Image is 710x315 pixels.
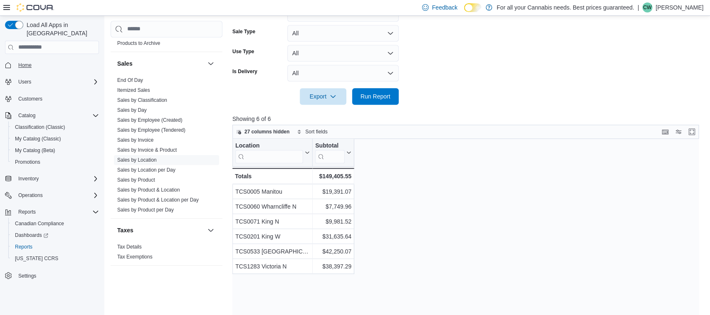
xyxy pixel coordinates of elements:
[300,88,346,105] button: Export
[117,107,147,113] a: Sales by Day
[2,173,102,185] button: Inventory
[12,134,99,144] span: My Catalog (Classic)
[12,157,99,167] span: Promotions
[111,28,222,52] div: Products
[117,77,143,84] span: End Of Day
[232,68,257,75] label: Is Delivery
[117,207,174,213] span: Sales by Product per Day
[15,77,35,87] button: Users
[235,231,310,241] div: TCS0201 King W
[117,177,155,183] span: Sales by Product
[8,121,102,133] button: Classification (Classic)
[2,59,102,71] button: Home
[12,219,99,229] span: Canadian Compliance
[117,127,185,133] a: Sales by Employee (Tendered)
[315,217,351,226] div: $9,981.52
[117,244,142,250] a: Tax Details
[15,255,58,262] span: [US_STATE] CCRS
[232,28,255,35] label: Sale Type
[117,157,157,163] span: Sales by Location
[15,94,46,104] a: Customers
[117,117,182,123] a: Sales by Employee (Created)
[235,142,303,163] div: Location
[293,127,330,137] button: Sort fields
[287,45,399,62] button: All
[8,156,102,168] button: Promotions
[23,21,99,37] span: Load All Apps in [GEOGRAPHIC_DATA]
[315,202,351,212] div: $7,749.96
[235,187,310,197] div: TCS0005 Manitou
[235,246,310,256] div: TCS0533 [GEOGRAPHIC_DATA]
[15,159,40,165] span: Promotions
[496,2,634,12] p: For all your Cannabis needs. Best prices guaranteed.
[15,135,61,142] span: My Catalog (Classic)
[18,175,39,182] span: Inventory
[206,59,216,69] button: Sales
[8,133,102,145] button: My Catalog (Classic)
[8,253,102,264] button: [US_STATE] CCRS
[673,127,683,137] button: Display options
[315,142,345,163] div: Subtotal
[117,87,150,94] span: Itemized Sales
[15,270,99,281] span: Settings
[233,127,293,137] button: 27 columns hidden
[18,209,36,215] span: Reports
[12,242,36,252] a: Reports
[111,242,222,265] div: Taxes
[15,207,99,217] span: Reports
[287,25,399,42] button: All
[360,92,390,101] span: Run Report
[15,190,46,200] button: Operations
[18,79,31,85] span: Users
[12,219,67,229] a: Canadian Compliance
[15,124,65,130] span: Classification (Classic)
[8,229,102,241] a: Dashboards
[235,217,310,226] div: TCS0071 King N
[660,127,670,137] button: Keyboard shortcuts
[18,273,36,279] span: Settings
[8,218,102,229] button: Canadian Compliance
[15,232,48,239] span: Dashboards
[8,241,102,253] button: Reports
[117,167,175,173] a: Sales by Location per Day
[315,187,351,197] div: $19,391.07
[117,147,177,153] span: Sales by Invoice & Product
[315,261,351,271] div: $38,397.29
[15,60,35,70] a: Home
[117,40,160,46] a: Products to Archive
[12,145,99,155] span: My Catalog (Beta)
[432,3,457,12] span: Feedback
[656,2,703,12] p: [PERSON_NAME]
[315,142,351,163] button: Subtotal
[315,231,351,241] div: $31,635.64
[235,202,310,212] div: TCS0060 Wharncliffe N
[117,187,180,193] a: Sales by Product & Location
[17,3,54,12] img: Cova
[15,174,42,184] button: Inventory
[464,3,481,12] input: Dark Mode
[15,77,99,87] span: Users
[117,197,199,203] a: Sales by Product & Location per Day
[12,253,62,263] a: [US_STATE] CCRS
[206,225,216,235] button: Taxes
[8,145,102,156] button: My Catalog (Beta)
[12,242,99,252] span: Reports
[2,189,102,201] button: Operations
[287,65,399,81] button: All
[18,62,32,69] span: Home
[235,261,310,271] div: TCS1283 Victoria N
[232,48,254,55] label: Use Type
[117,137,153,143] a: Sales by Invoice
[643,2,651,12] span: CW
[15,147,55,154] span: My Catalog (Beta)
[315,171,351,181] div: $149,405.55
[5,56,99,303] nav: Complex example
[315,142,345,150] div: Subtotal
